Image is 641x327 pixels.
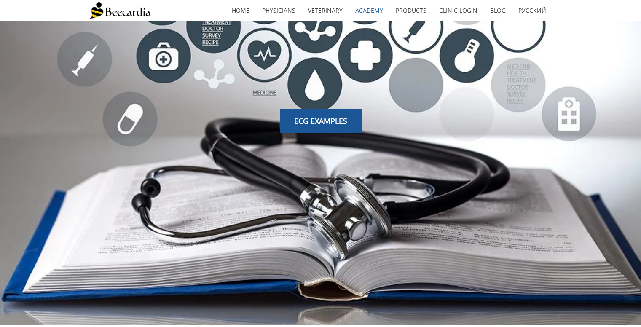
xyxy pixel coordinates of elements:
[89,2,151,19] img: Beecardia
[349,1,389,20] a: Academy
[280,109,362,134] a: ECG EXAMPLES
[484,1,512,20] a: Blog
[512,1,552,20] a: Русский
[225,1,256,20] a: home
[302,1,349,20] a: Veterinary
[256,1,302,20] a: Physicians
[389,1,433,20] a: Products
[433,1,484,20] a: Clinic Login
[294,116,347,126] span: ECG EXAMPLES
